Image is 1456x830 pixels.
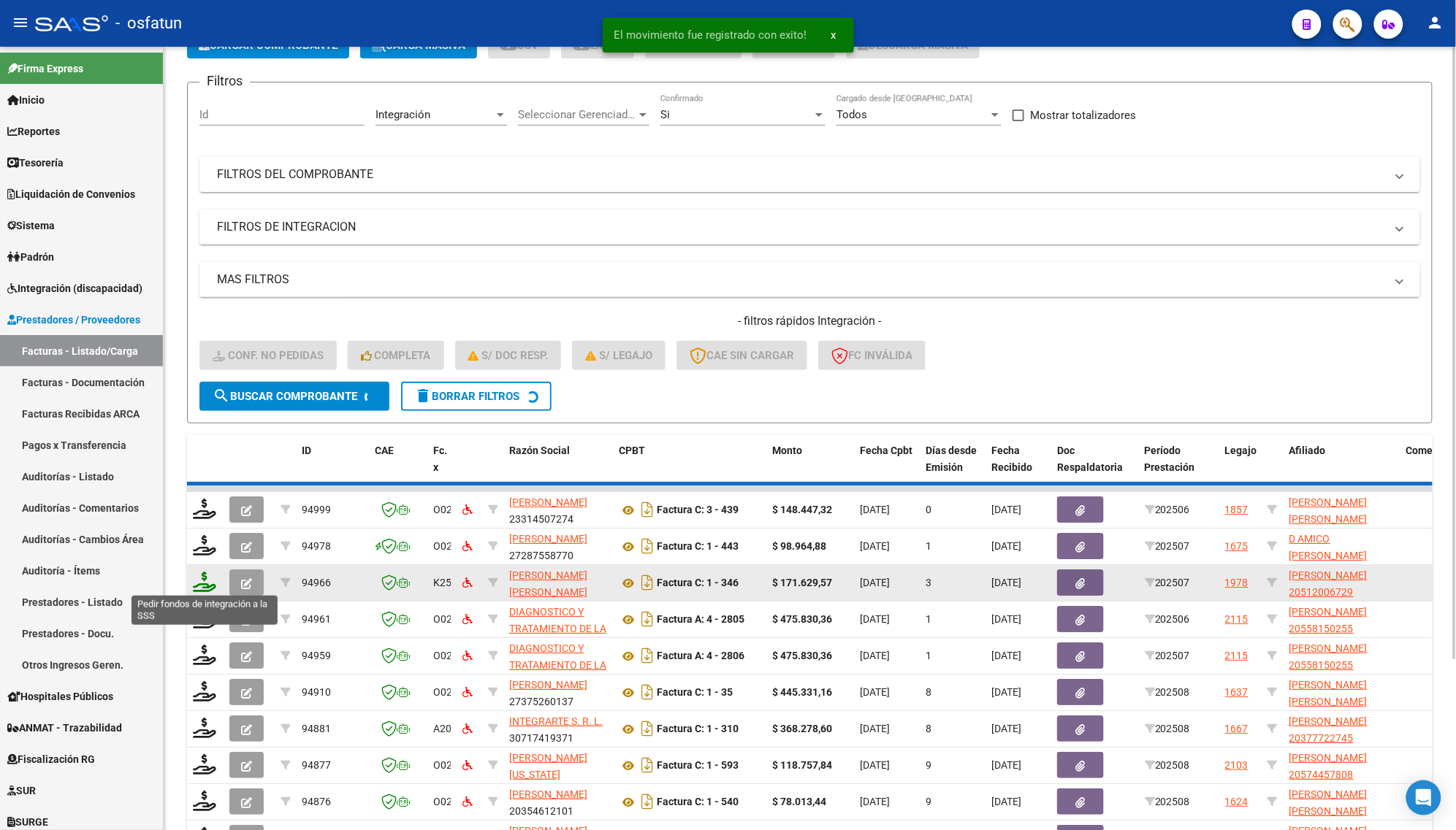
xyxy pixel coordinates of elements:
[926,445,977,473] span: Días desde Emisión
[1406,780,1441,815] div: Open Intercom Messenger
[926,504,931,515] span: 0
[1145,759,1190,771] span: 202508
[1225,757,1249,774] div: 2103
[920,435,986,499] datatable-header-cell: Días desde Emisión
[926,540,931,552] span: 1
[1225,575,1249,591] div: 1978
[772,504,832,515] strong: $ 148.447,32
[991,796,1021,807] span: [DATE]
[7,280,142,296] span: Integración (discapacidad)
[1030,107,1136,124] span: Mostrar totalizadores
[660,108,670,121] span: Si
[991,650,1021,661] span: [DATE]
[619,445,645,456] span: CPBT
[638,717,657,740] i: Descargar documento
[509,496,587,508] span: [PERSON_NAME]
[518,108,636,121] span: Seleccionar Gerenciador
[926,686,931,698] span: 8
[375,445,394,456] span: CAE
[657,796,739,808] strong: Factura C: 1 - 540
[1289,533,1385,578] span: D AMICO [PERSON_NAME] SUYAY 23539903314
[509,606,606,651] span: DIAGNOSTICO Y TRATAMIENTO DE LA COMUNICACION SA
[1284,435,1400,499] datatable-header-cell: Afiliado
[926,577,931,588] span: 3
[433,613,452,625] span: O02
[657,541,739,553] strong: Factura C: 1 - 443
[1225,684,1249,701] div: 1637
[1145,650,1190,661] span: 202507
[302,577,331,588] span: 94966
[7,312,140,328] span: Prestadores / Proveedores
[657,614,744,626] strong: Factura A: 4 - 2805
[638,571,657,594] i: Descargar documento
[509,494,607,525] div: 23314507274
[503,435,613,499] datatable-header-cell: Razón Social
[509,604,607,634] div: 33715973079
[820,22,848,48] button: x
[433,686,452,698] span: O02
[1427,14,1444,31] mat-icon: person
[1145,686,1190,698] span: 202508
[509,752,587,797] span: [PERSON_NAME][US_STATE] [PERSON_NAME]
[926,723,931,734] span: 8
[296,435,369,499] datatable-header-cell: ID
[199,157,1420,192] mat-expansion-panel-header: FILTROS DEL COMPROBANTE
[657,577,739,589] strong: Factura C: 1 - 346
[860,613,890,625] span: [DATE]
[302,759,331,771] span: 94877
[854,435,920,499] datatable-header-cell: Fecha Cpbt
[12,14,29,31] mat-icon: menu
[991,613,1021,625] span: [DATE]
[860,686,890,698] span: [DATE]
[1289,679,1368,724] span: [PERSON_NAME] [PERSON_NAME] 20544974050
[772,686,832,698] strong: $ 445.331,16
[217,219,1385,235] mat-panel-title: FILTROS DE INTEGRACION
[1145,613,1190,625] span: 202506
[199,341,337,370] button: Conf. no pedidas
[500,39,538,52] span: CSV
[772,540,826,552] strong: $ 98.964,88
[7,249,54,265] span: Padrón
[1145,504,1190,515] span: 202506
[302,796,331,807] span: 94876
[860,577,890,588] span: [DATE]
[926,759,931,771] span: 9
[115,7,182,39] span: - osfatun
[1289,496,1368,542] span: [PERSON_NAME] [PERSON_NAME] 27560914593
[414,390,519,403] span: Borrar Filtros
[638,753,657,777] i: Descargar documento
[7,155,64,171] span: Tesorería
[991,577,1021,588] span: [DATE]
[7,218,55,234] span: Sistema
[772,445,802,456] span: Monto
[638,790,657,813] i: Descargar documento
[613,435,766,499] datatable-header-cell: CPBT
[991,723,1021,734] span: [DATE]
[509,679,587,691] span: [PERSON_NAME]
[509,677,607,707] div: 27375260137
[1145,723,1190,734] span: 202508
[991,686,1021,698] span: [DATE]
[926,650,931,661] span: 1
[690,349,794,362] span: CAE SIN CARGAR
[1225,721,1249,737] div: 1667
[1225,445,1257,456] span: Legajo
[433,759,452,771] span: O02
[1145,577,1190,588] span: 202507
[657,723,739,735] strong: Factura C: 1 - 310
[1219,435,1262,499] datatable-header-cell: Legajo
[638,607,657,631] i: Descargar documento
[1225,648,1249,664] div: 2115
[509,788,587,800] span: [PERSON_NAME]
[573,39,622,52] span: EXCEL
[614,28,807,42] span: El movimiento fue registrado con exito!
[572,341,666,370] button: S/ legajo
[657,760,739,772] strong: Factura C: 1 - 593
[433,723,451,734] span: A20
[1145,540,1190,552] span: 202507
[455,341,562,370] button: S/ Doc Resp.
[1289,606,1368,634] span: [PERSON_NAME] 20558150255
[1225,502,1249,518] div: 1857
[772,796,826,807] strong: $ 78.013,44
[7,814,48,830] span: SURGE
